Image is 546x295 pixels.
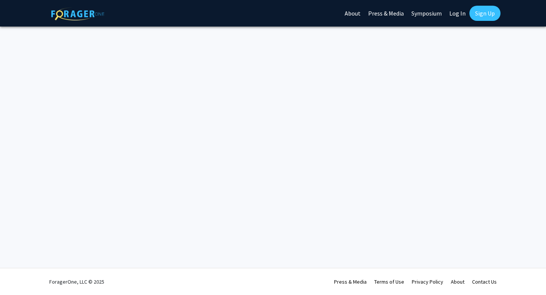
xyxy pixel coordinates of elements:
a: About [451,278,464,285]
a: Contact Us [472,278,497,285]
div: ForagerOne, LLC © 2025 [49,268,104,295]
a: Press & Media [334,278,367,285]
img: ForagerOne Logo [51,7,104,20]
a: Terms of Use [374,278,404,285]
a: Privacy Policy [412,278,443,285]
a: Sign Up [469,6,500,21]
